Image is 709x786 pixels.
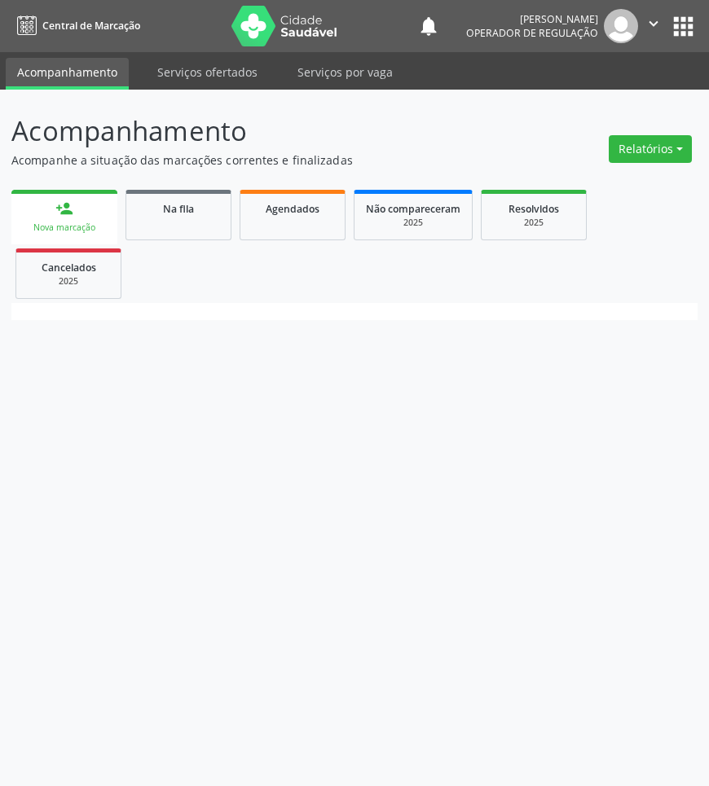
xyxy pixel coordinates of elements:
a: Central de Marcação [11,12,140,39]
div: person_add [55,200,73,217]
span: Resolvidos [509,202,559,216]
button: notifications [417,15,440,37]
a: Serviços ofertados [146,58,269,86]
a: Serviços por vaga [286,58,404,86]
span: Central de Marcação [42,19,140,33]
div: 2025 [366,217,460,229]
span: Operador de regulação [466,26,598,40]
span: Agendados [266,202,319,216]
button:  [638,9,669,43]
i:  [645,15,663,33]
a: Acompanhamento [6,58,129,90]
span: Na fila [163,202,194,216]
p: Acompanhe a situação das marcações correntes e finalizadas [11,151,491,169]
img: img [604,9,638,43]
div: [PERSON_NAME] [466,12,598,26]
span: Não compareceram [366,202,460,216]
p: Acompanhamento [11,111,491,151]
div: 2025 [28,275,109,288]
button: apps [669,12,698,41]
div: Nova marcação [23,222,106,234]
span: Cancelados [42,261,96,274]
div: 2025 [493,217,575,229]
button: Relatórios [609,135,692,163]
